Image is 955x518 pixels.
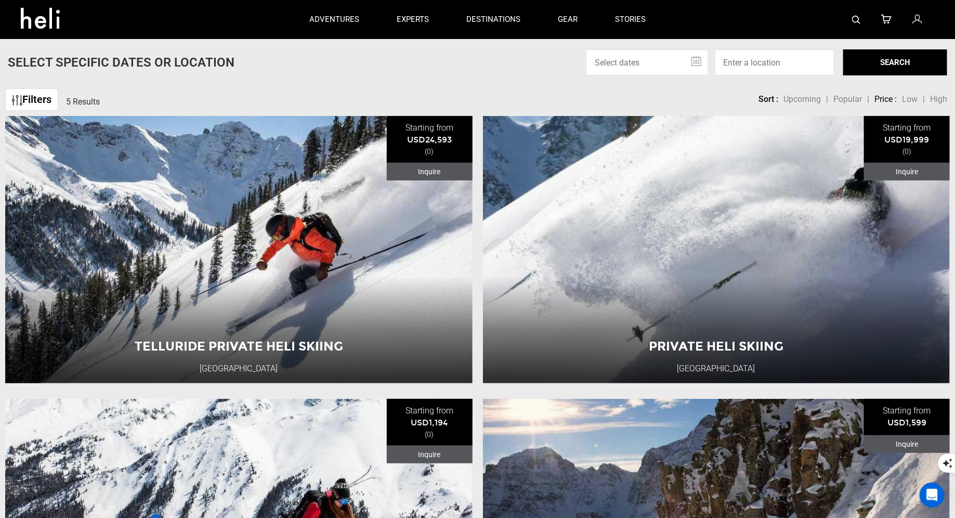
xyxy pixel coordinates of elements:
[309,14,359,25] p: adventures
[843,49,947,75] button: SEARCH
[902,94,918,104] span: Low
[930,94,947,104] span: High
[397,14,429,25] p: experts
[920,483,945,508] div: Open Intercom Messenger
[466,14,520,25] p: destinations
[852,16,860,24] img: search-bar-icon.svg
[5,88,58,111] a: Filters
[66,97,100,107] span: 5 Results
[586,49,709,75] input: Select dates
[758,94,778,106] li: Sort :
[715,49,834,75] input: Enter a location
[833,94,862,104] span: Popular
[8,54,234,71] p: Select Specific Dates Or Location
[923,94,925,106] li: |
[867,94,869,106] li: |
[874,94,897,106] li: Price :
[12,95,22,106] img: btn-icon.svg
[826,94,828,106] li: |
[783,94,821,104] span: Upcoming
